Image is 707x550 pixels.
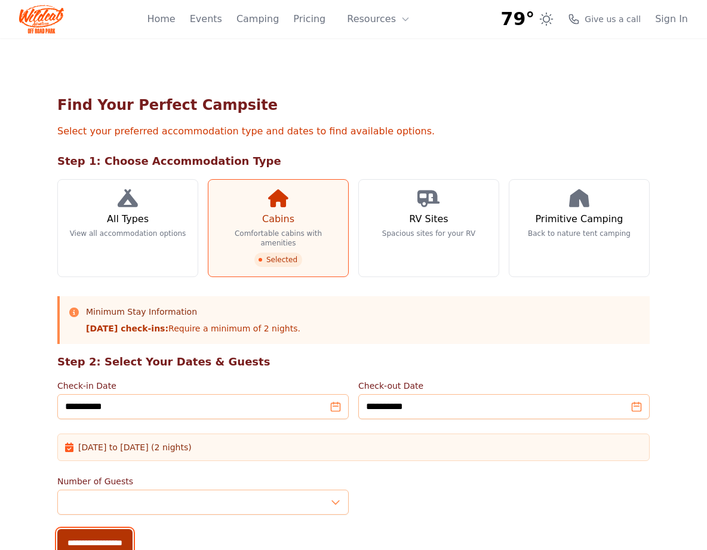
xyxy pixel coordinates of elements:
a: Camping [236,12,279,26]
label: Check-in Date [57,380,349,392]
h1: Find Your Perfect Campsite [57,96,650,115]
span: 79° [501,8,535,30]
a: Home [147,12,175,26]
a: RV Sites Spacious sites for your RV [358,179,499,277]
h3: Minimum Stay Information [86,306,300,318]
button: Resources [340,7,417,31]
span: Give us a call [585,13,641,25]
p: Comfortable cabins with amenities [218,229,339,248]
h3: RV Sites [409,212,448,226]
p: Select your preferred accommodation type and dates to find available options. [57,124,650,139]
h3: Primitive Camping [536,212,623,226]
a: Cabins Comfortable cabins with amenities Selected [208,179,349,277]
h2: Step 1: Choose Accommodation Type [57,153,650,170]
a: Sign In [655,12,688,26]
label: Check-out Date [358,380,650,392]
span: [DATE] to [DATE] (2 nights) [78,441,192,453]
strong: [DATE] check-ins: [86,324,168,333]
p: Spacious sites for your RV [382,229,475,238]
a: Pricing [293,12,325,26]
label: Number of Guests [57,475,349,487]
a: Events [190,12,222,26]
p: Require a minimum of 2 nights. [86,322,300,334]
p: View all accommodation options [70,229,186,238]
a: Give us a call [568,13,641,25]
a: Primitive Camping Back to nature tent camping [509,179,650,277]
a: All Types View all accommodation options [57,179,198,277]
img: Wildcat Logo [19,5,64,33]
h3: All Types [107,212,149,226]
h3: Cabins [262,212,294,226]
span: Selected [254,253,302,267]
p: Back to nature tent camping [528,229,631,238]
h2: Step 2: Select Your Dates & Guests [57,354,650,370]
